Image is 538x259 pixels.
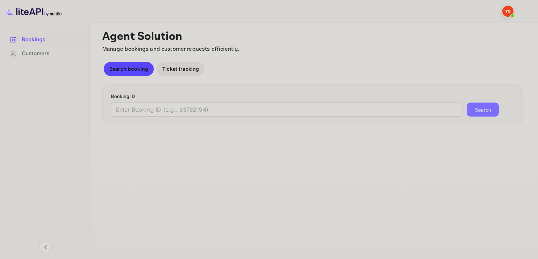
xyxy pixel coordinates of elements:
[4,47,87,60] a: Customers
[6,6,62,17] img: LiteAPI logo
[4,33,87,46] a: Bookings
[162,65,199,72] p: Ticket tracking
[102,30,525,44] p: Agent Solution
[502,6,513,17] img: Yandex Support
[4,33,87,47] div: Bookings
[4,47,87,61] div: Customers
[109,65,148,72] p: Search booking
[111,93,514,100] p: Booking ID
[22,50,83,58] div: Customers
[467,103,499,117] button: Search
[102,45,240,53] span: Manage bookings and customer requests efficiently.
[22,36,83,44] div: Bookings
[111,103,461,117] input: Enter Booking ID (e.g., 63782194)
[39,241,52,253] button: Collapse navigation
